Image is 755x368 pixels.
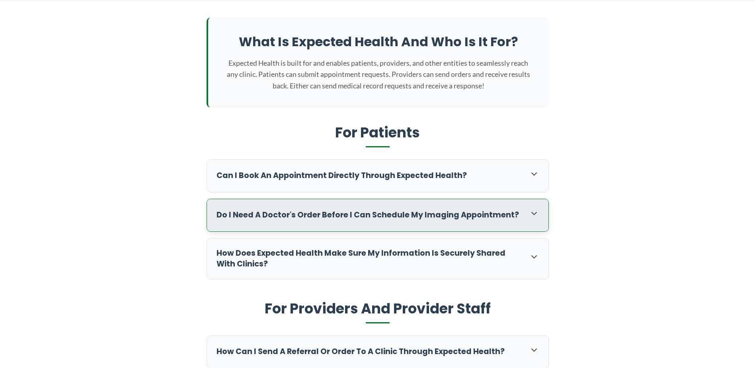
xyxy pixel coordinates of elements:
p: Expected Health is built for and enables patients, providers, and other entities to seamlessly re... [224,58,533,91]
div: How can I send a referral or order to a clinic through Expected Health? [207,336,548,368]
h2: For Providers And Provider Staff [207,299,549,324]
h3: Can I book an appointment directly through Expected Health? [217,170,521,181]
h2: What is Expected Health and who is it for? [224,33,533,50]
div: Do I need a doctor's order before I can schedule my imaging appointment? [207,199,548,231]
h3: How can I send a referral or order to a clinic through Expected Health? [217,346,521,357]
div: How does Expected Health make sure my information is securely shared with clinics? [207,239,548,279]
h3: Do I need a doctor's order before I can schedule my imaging appointment? [217,210,521,221]
div: Can I book an appointment directly through Expected Health? [207,160,548,192]
h3: How does Expected Health make sure my information is securely shared with clinics? [217,248,521,270]
h2: For Patients [207,123,549,148]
